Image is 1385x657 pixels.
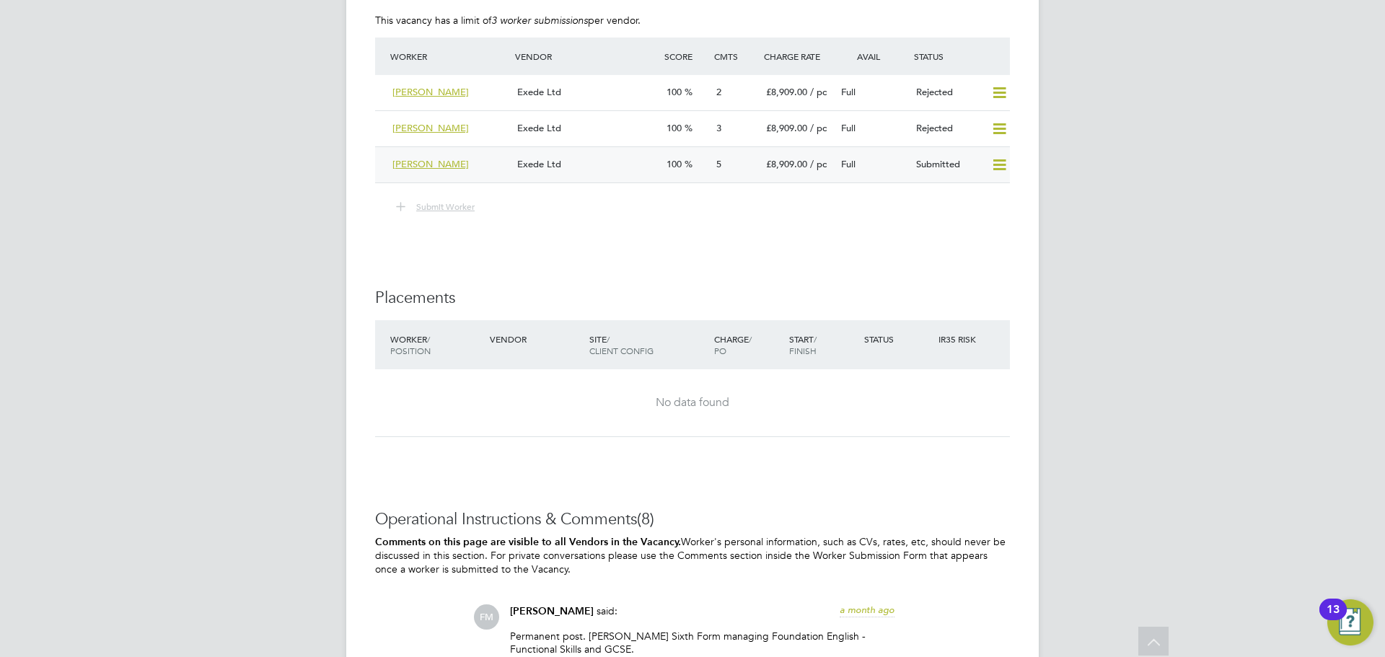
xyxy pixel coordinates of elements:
span: £8,909.00 [766,86,807,98]
span: [PERSON_NAME] [392,158,469,170]
div: Rejected [910,81,985,105]
h3: Placements [375,288,1010,309]
div: Avail [835,43,910,69]
div: No data found [390,395,995,410]
span: [PERSON_NAME] [392,122,469,134]
div: Worker [387,43,511,69]
span: / pc [810,158,827,170]
b: Comments on this page are visible to all Vendors in the Vacancy. [375,536,681,548]
span: (8) [637,509,654,529]
div: Rejected [910,117,985,141]
span: / Finish [789,333,817,356]
span: Submit Worker [416,200,475,212]
span: / Position [390,333,431,356]
div: 13 [1327,609,1340,628]
button: Open Resource Center, 13 new notifications [1327,599,1373,645]
div: Cmts [711,43,760,69]
span: £8,909.00 [766,122,807,134]
p: Worker's personal information, such as CVs, rates, etc, should never be discussed in this section... [375,535,1010,576]
div: Submitted [910,153,985,177]
span: Full [841,86,856,98]
div: Score [661,43,711,69]
span: a month ago [840,604,894,616]
div: Vendor [486,326,586,352]
div: Start [786,326,861,363]
span: / pc [810,86,827,98]
span: Full [841,122,856,134]
div: Site [586,326,711,363]
span: Exede Ltd [517,86,561,98]
button: Submit Worker [386,198,486,216]
span: / PO [714,333,752,356]
span: 3 [716,122,721,134]
span: 2 [716,86,721,98]
span: 100 [667,86,682,98]
div: Charge [711,326,786,363]
span: 100 [667,158,682,170]
div: Status [861,326,936,352]
span: Exede Ltd [517,122,561,134]
span: Full [841,158,856,170]
div: Worker [387,326,486,363]
span: 5 [716,158,721,170]
p: This vacancy has a limit of per vendor. [375,14,1010,27]
span: Exede Ltd [517,158,561,170]
span: [PERSON_NAME] [510,605,594,617]
span: FM [474,604,499,630]
span: 100 [667,122,682,134]
p: Permanent post. [PERSON_NAME] Sixth Form managing Foundation English - Functional Skills and GCSE. [510,630,894,656]
span: / Client Config [589,333,654,356]
div: Status [910,43,1010,69]
div: Vendor [511,43,661,69]
span: / pc [810,122,827,134]
span: [PERSON_NAME] [392,86,469,98]
span: said: [597,604,617,617]
div: IR35 Risk [935,326,985,352]
em: 3 worker submissions [491,14,588,27]
h3: Operational Instructions & Comments [375,509,1010,530]
div: Charge Rate [760,43,835,69]
span: £8,909.00 [766,158,807,170]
